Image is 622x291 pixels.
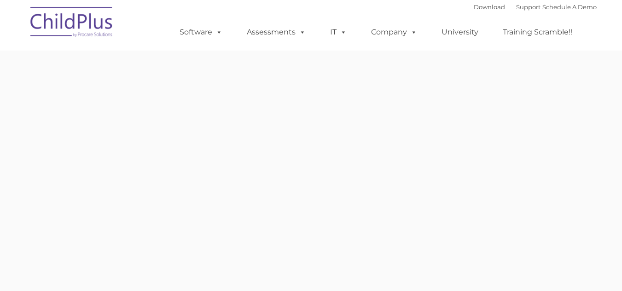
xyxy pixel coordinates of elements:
[474,3,597,11] font: |
[362,23,426,41] a: Company
[542,3,597,11] a: Schedule A Demo
[516,3,541,11] a: Support
[432,23,488,41] a: University
[474,3,505,11] a: Download
[26,0,118,46] img: ChildPlus by Procare Solutions
[238,23,315,41] a: Assessments
[494,23,581,41] a: Training Scramble!!
[321,23,356,41] a: IT
[170,23,232,41] a: Software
